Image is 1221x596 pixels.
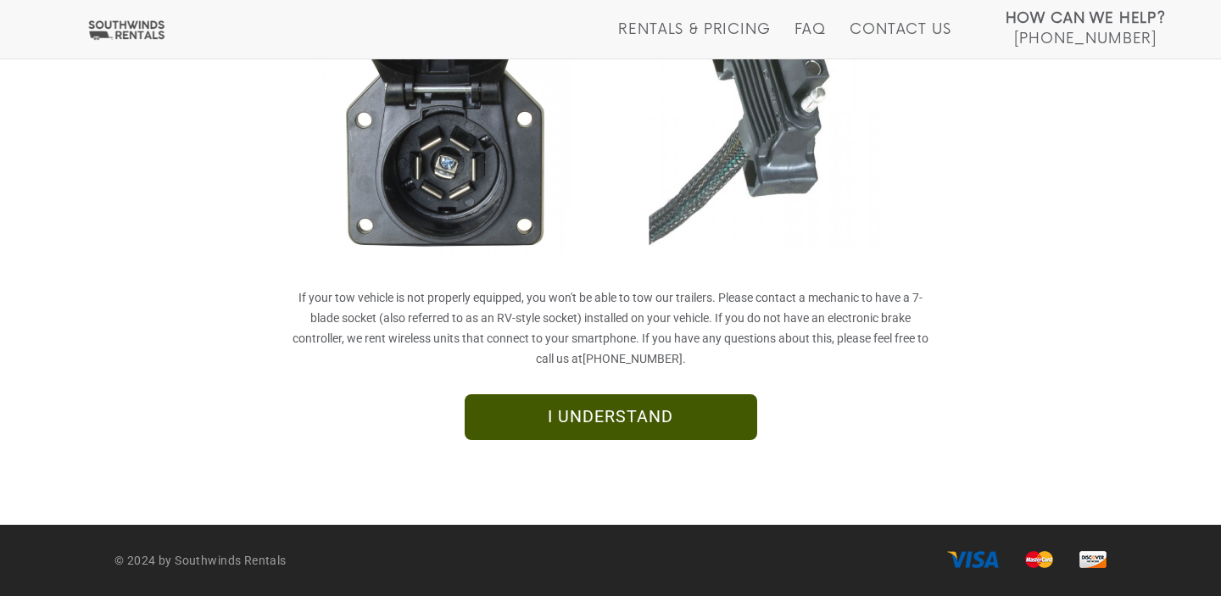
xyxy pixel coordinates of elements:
a: How Can We Help? [PHONE_NUMBER] [1006,8,1166,46]
a: I UNDERSTAND [465,394,757,440]
img: visa [947,551,999,568]
img: discover [1079,551,1107,568]
strong: How Can We Help? [1006,10,1166,27]
p: If your tow vehicle is not properly equipped, you won't be able to tow our trailers. Please conta... [293,287,928,369]
a: Rentals & Pricing [618,21,770,58]
img: master card [1025,551,1053,568]
img: Southwinds Rentals Logo [85,19,168,41]
a: [PHONE_NUMBER] [583,352,683,365]
span: [PHONE_NUMBER] [1014,31,1157,47]
strong: © 2024 by Southwinds Rentals [114,554,287,567]
a: Contact Us [850,21,951,58]
a: FAQ [794,21,827,58]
